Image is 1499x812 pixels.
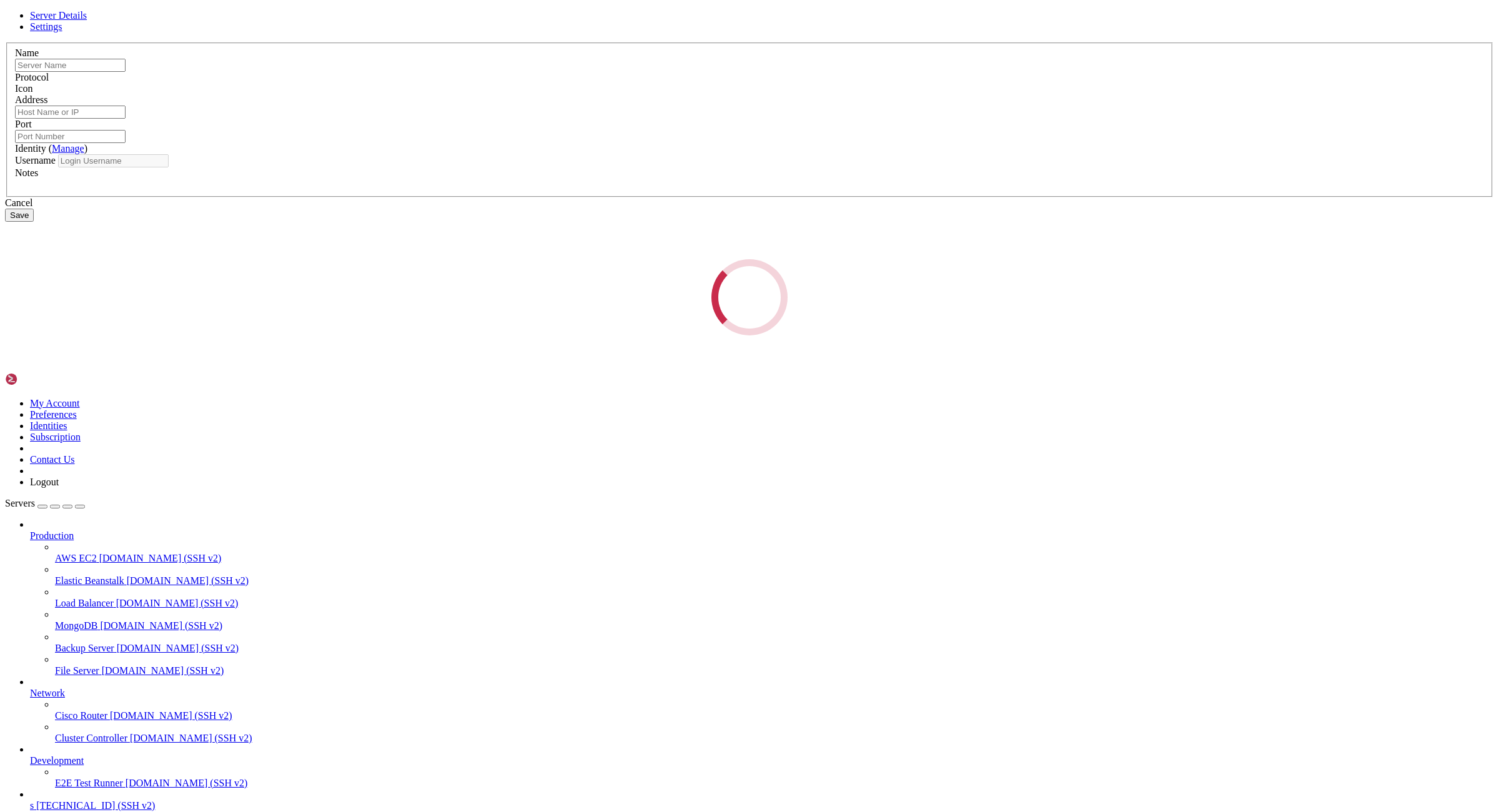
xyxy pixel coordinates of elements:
li: Cisco Router [DOMAIN_NAME] (SSH v2) [55,699,1494,721]
span: [DOMAIN_NAME] (SSH v2) [117,643,239,653]
span: [DOMAIN_NAME] (SSH v2) [110,710,232,721]
span: Load Balancer [55,598,114,608]
a: Elastic Beanstalk [DOMAIN_NAME] (SSH v2) [55,575,1494,587]
span: [DOMAIN_NAME] (SSH v2) [100,620,222,631]
a: Subscription [30,432,81,442]
label: Address [15,94,47,105]
label: Name [15,47,39,58]
span: Elastic Beanstalk [55,575,124,586]
span: [DOMAIN_NAME] (SSH v2) [126,778,248,788]
a: Cluster Controller [DOMAIN_NAME] (SSH v2) [55,733,1494,744]
span: [DOMAIN_NAME] (SSH v2) [99,553,222,563]
span: s [30,800,34,811]
span: ( ) [49,143,87,154]
a: Backup Server [DOMAIN_NAME] (SSH v2) [55,643,1494,654]
a: Development [30,755,1494,766]
label: Notes [15,167,38,178]
a: Network [30,688,1494,699]
input: Server Name [15,59,126,72]
button: Save [5,209,34,222]
input: Login Username [58,154,169,167]
span: Cisco Router [55,710,107,721]
li: Elastic Beanstalk [DOMAIN_NAME] (SSH v2) [55,564,1494,587]
a: My Account [30,398,80,408]
li: Cluster Controller [DOMAIN_NAME] (SSH v2) [55,721,1494,744]
span: [DOMAIN_NAME] (SSH v2) [127,575,249,586]
a: Settings [30,21,62,32]
a: Logout [30,477,59,487]
span: Network [30,688,65,698]
li: E2E Test Runner [DOMAIN_NAME] (SSH v2) [55,766,1494,789]
a: Server Details [30,10,87,21]
img: Shellngn [5,373,77,385]
a: Identities [30,420,67,431]
span: AWS EC2 [55,553,97,563]
a: Manage [52,143,84,154]
label: Protocol [15,72,49,82]
li: s [TECHNICAL_ID] (SSH v2) [30,789,1494,811]
li: Development [30,744,1494,789]
a: MongoDB [DOMAIN_NAME] (SSH v2) [55,620,1494,631]
a: E2E Test Runner [DOMAIN_NAME] (SSH v2) [55,778,1494,789]
li: Network [30,676,1494,744]
span: Production [30,530,74,541]
li: Load Balancer [DOMAIN_NAME] (SSH v2) [55,587,1494,609]
label: Username [15,155,56,166]
div: Cancel [5,197,1494,209]
a: Contact Us [30,454,75,465]
a: s [TECHNICAL_ID] (SSH v2) [30,800,1494,811]
div: Loading... [711,259,788,335]
li: Backup Server [DOMAIN_NAME] (SSH v2) [55,631,1494,654]
a: File Server [DOMAIN_NAME] (SSH v2) [55,665,1494,676]
span: MongoDB [55,620,97,631]
a: AWS EC2 [DOMAIN_NAME] (SSH v2) [55,553,1494,564]
a: Preferences [30,409,77,420]
label: Icon [15,83,32,94]
a: Load Balancer [DOMAIN_NAME] (SSH v2) [55,598,1494,609]
span: E2E Test Runner [55,778,123,788]
span: Backup Server [55,643,114,653]
span: Cluster Controller [55,733,127,743]
li: MongoDB [DOMAIN_NAME] (SSH v2) [55,609,1494,631]
a: Production [30,530,1494,542]
input: Port Number [15,130,126,143]
li: AWS EC2 [DOMAIN_NAME] (SSH v2) [55,542,1494,564]
span: [DOMAIN_NAME] (SSH v2) [130,733,252,743]
a: Cisco Router [DOMAIN_NAME] (SSH v2) [55,710,1494,721]
label: Identity [15,143,87,154]
input: Host Name or IP [15,106,126,119]
li: File Server [DOMAIN_NAME] (SSH v2) [55,654,1494,676]
span: [TECHNICAL_ID] (SSH v2) [36,800,155,811]
span: [DOMAIN_NAME] (SSH v2) [102,665,224,676]
a: Servers [5,498,85,508]
label: Port [15,119,32,129]
span: Development [30,755,84,766]
span: File Server [55,665,99,676]
span: [DOMAIN_NAME] (SSH v2) [116,598,239,608]
span: Servers [5,498,35,508]
li: Production [30,519,1494,676]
